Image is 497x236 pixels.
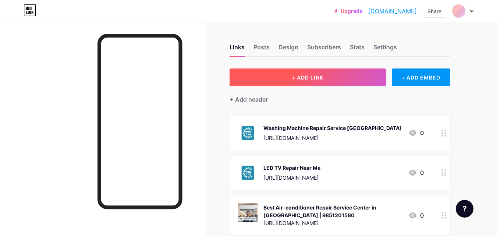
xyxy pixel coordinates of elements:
[408,211,424,220] div: 0
[263,219,402,227] div: [URL][DOMAIN_NAME]
[263,164,320,172] div: LED TV Repair Near Me
[307,43,341,56] div: Subscribers
[230,43,245,56] div: Links
[230,95,268,104] div: + Add header
[230,68,386,86] button: + ADD LINK
[334,8,362,14] a: Upgrade
[263,134,402,142] div: [URL][DOMAIN_NAME]
[263,204,402,219] div: Best Air-conditioner Repair Service Center in [GEOGRAPHIC_DATA] | 9851201580
[238,163,258,182] img: LED TV Repair Near Me
[253,43,270,56] div: Posts
[368,7,417,15] a: [DOMAIN_NAME]
[238,203,258,222] img: Best Air-conditioner Repair Service Center in Nepal | 9851201580
[373,43,397,56] div: Settings
[263,174,320,182] div: [URL][DOMAIN_NAME]
[278,43,298,56] div: Design
[427,7,441,15] div: Share
[392,68,450,86] div: + ADD EMBED
[408,168,424,177] div: 0
[238,123,258,142] img: Washing Machine Repair Service Kathmandu
[263,124,402,132] div: Washing Machine Repair Service [GEOGRAPHIC_DATA]
[292,74,323,81] span: + ADD LINK
[350,43,365,56] div: Stats
[408,128,424,137] div: 0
